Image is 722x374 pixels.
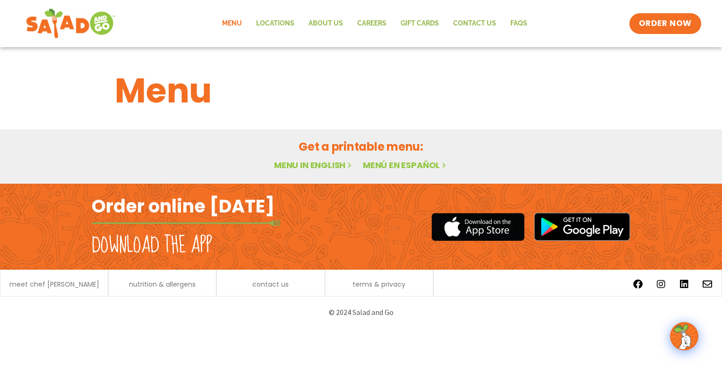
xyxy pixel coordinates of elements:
a: Locations [249,13,301,34]
a: nutrition & allergens [129,281,196,288]
img: appstore [431,212,524,242]
img: fork [92,221,281,226]
img: google_play [534,212,630,241]
a: Menu in English [274,159,353,171]
a: meet chef [PERSON_NAME] [9,281,99,288]
a: Contact Us [446,13,503,34]
p: © 2024 Salad and Go [96,306,626,319]
a: ORDER NOW [629,13,701,34]
a: GIFT CARDS [394,13,446,34]
img: wpChatIcon [671,323,697,349]
img: new-SAG-logo-768×292 [26,7,115,41]
a: FAQs [503,13,534,34]
a: Menu [215,13,249,34]
a: contact us [252,281,289,288]
a: Careers [350,13,394,34]
a: Menú en español [363,159,448,171]
nav: Menu [215,13,534,34]
a: terms & privacy [352,281,405,288]
span: ORDER NOW [639,18,692,29]
h2: Order online [DATE] [92,195,275,218]
a: About Us [301,13,350,34]
h2: Get a printable menu: [115,138,607,155]
h1: Menu [115,65,607,116]
h2: Download the app [92,232,212,259]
